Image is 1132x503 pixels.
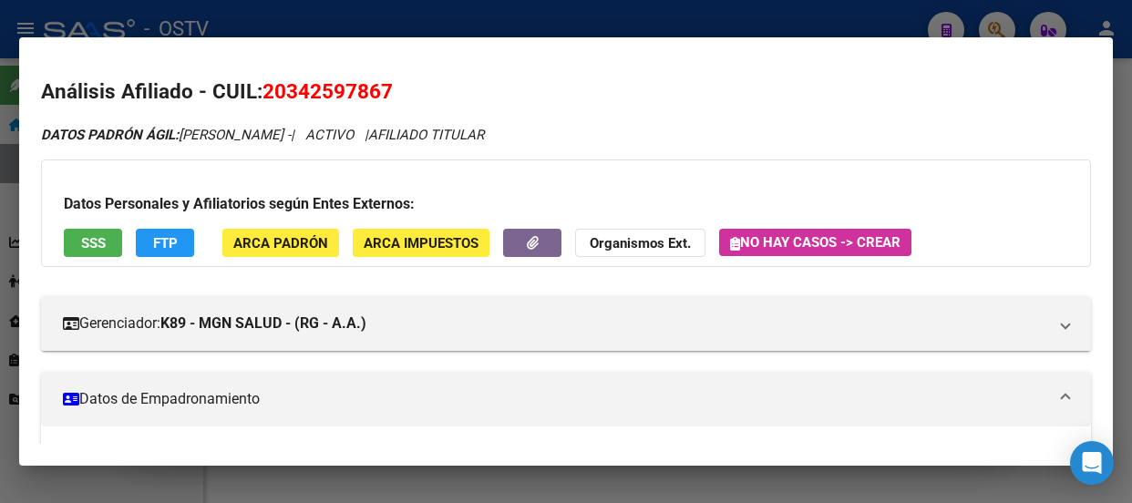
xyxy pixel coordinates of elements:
mat-expansion-panel-header: Gerenciador:K89 - MGN SALUD - (RG - A.A.) [41,296,1091,351]
span: SSS [81,235,106,251]
span: [PERSON_NAME] - [41,127,291,143]
button: ARCA Impuestos [353,229,489,257]
mat-expansion-panel-header: Datos de Empadronamiento [41,372,1091,426]
span: ARCA Impuestos [364,235,479,251]
span: No hay casos -> Crear [730,234,900,251]
h2: Análisis Afiliado - CUIL: [41,77,1091,108]
span: 20342597867 [262,79,393,103]
span: FTP [153,235,178,251]
span: AFILIADO TITULAR [368,127,484,143]
button: No hay casos -> Crear [719,229,911,256]
i: | ACTIVO | [41,127,484,143]
strong: DATOS PADRÓN ÁGIL: [41,127,179,143]
strong: K89 - MGN SALUD - (RG - A.A.) [160,313,366,334]
strong: Organismos Ext. [590,235,691,251]
div: Open Intercom Messenger [1070,441,1114,485]
button: Organismos Ext. [575,229,705,257]
button: SSS [64,229,122,257]
h3: Datos Personales y Afiliatorios según Entes Externos: [64,193,1068,215]
mat-panel-title: Gerenciador: [63,313,1047,334]
button: ARCA Padrón [222,229,339,257]
span: ARCA Padrón [233,235,328,251]
mat-panel-title: Datos de Empadronamiento [63,388,1047,410]
button: FTP [136,229,194,257]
